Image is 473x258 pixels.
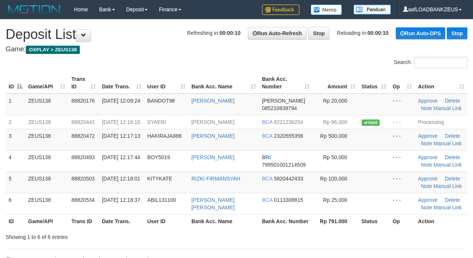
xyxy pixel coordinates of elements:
[337,30,389,36] span: Reloading in:
[323,197,347,203] span: Rp 25,000
[421,162,432,168] a: Note
[26,46,80,54] span: OXPLAY > ZEUS138
[274,119,303,125] span: Copy 8221236254 to clipboard
[262,98,305,104] span: [PERSON_NAME]
[147,176,172,182] span: KITYKATE
[25,150,68,172] td: ZEUS138
[189,72,259,94] th: Bank Acc. Name: activate to sort column ascending
[99,214,144,228] th: Date Trans.
[274,176,303,182] span: Copy 5820442433 to clipboard
[71,119,94,125] span: 88820443
[6,72,25,94] th: ID: activate to sort column descending
[262,133,272,139] span: BCA
[25,72,68,94] th: Game/API: activate to sort column ascending
[71,154,94,160] span: 88820493
[362,119,380,126] span: Valid transaction
[6,172,25,193] td: 5
[396,27,445,39] a: Run Auto-DPS
[99,72,144,94] th: Date Trans.: activate to sort column ascending
[313,214,359,228] th: Rp 791.000
[418,154,437,160] a: Approve
[144,214,189,228] th: User ID
[192,154,235,160] a: [PERSON_NAME]
[68,214,99,228] th: Trans ID
[189,214,259,228] th: Bank Acc. Name
[6,193,25,214] td: 6
[68,72,99,94] th: Trans ID: activate to sort column ascending
[248,27,307,40] a: Run Auto-Refresh
[389,129,415,150] td: - - -
[147,154,170,160] span: BOY5019
[262,105,297,111] span: Copy 085210839794 to clipboard
[320,176,347,182] span: Rp 100,000
[144,72,189,94] th: User ID: activate to sort column ascending
[102,133,140,139] span: [DATE] 12:17:13
[421,204,432,210] a: Note
[434,105,462,111] a: Manual Link
[6,46,467,53] h4: Game:
[192,133,235,139] a: [PERSON_NAME]
[434,140,462,146] a: Manual Link
[262,4,299,15] img: Feedback.jpg
[274,197,303,203] span: Copy 0113308815 to clipboard
[308,27,329,40] a: Stop
[389,72,415,94] th: Op: activate to sort column ascending
[353,4,391,15] img: panduan.png
[421,105,432,111] a: Note
[6,214,25,228] th: ID
[434,162,462,168] a: Manual Link
[262,119,272,125] span: BCA
[389,193,415,214] td: - - -
[187,30,240,36] span: Refreshing in:
[445,176,460,182] a: Delete
[71,197,94,203] span: 88820534
[415,214,467,228] th: Action
[414,57,467,68] input: Search:
[25,94,68,115] td: ZEUS138
[323,119,347,125] span: Rp 96,000
[421,140,432,146] a: Note
[434,204,462,210] a: Manual Link
[262,162,306,168] span: Copy 799501001214509 to clipboard
[421,183,432,189] a: Note
[25,193,68,214] td: ZEUS138
[262,154,271,160] span: BRI
[359,72,390,94] th: Status: activate to sort column ascending
[147,119,166,125] span: SYAERI
[25,214,68,228] th: Game/API
[6,4,63,15] img: MOTION_logo.png
[102,197,140,203] span: [DATE] 12:18:37
[445,98,460,104] a: Delete
[320,133,347,139] span: Rp 500,000
[102,154,140,160] span: [DATE] 12:17:44
[445,154,460,160] a: Delete
[220,30,241,36] strong: 00:00:10
[71,176,94,182] span: 88820503
[102,176,140,182] span: [DATE] 12:18:01
[259,72,313,94] th: Bank Acc. Number: activate to sort column ascending
[434,183,462,189] a: Manual Link
[192,119,235,125] a: [PERSON_NAME]
[192,197,235,210] a: [PERSON_NAME] [PERSON_NAME]
[368,30,389,36] strong: 00:00:10
[418,197,437,203] a: Approve
[259,214,313,228] th: Bank Acc. Number
[323,154,347,160] span: Rp 50,000
[274,133,303,139] span: Copy 2320555356 to clipboard
[25,115,68,129] td: ZEUS138
[415,72,467,94] th: Action: activate to sort column ascending
[25,172,68,193] td: ZEUS138
[147,197,176,203] span: ABIL131100
[71,98,94,104] span: 88820176
[418,176,437,182] a: Approve
[447,27,467,39] a: Stop
[418,98,437,104] a: Approve
[102,119,140,125] span: [DATE] 12:16:15
[389,115,415,129] td: - - -
[359,214,390,228] th: Status
[311,4,342,15] img: Button%20Memo.svg
[418,133,437,139] a: Approve
[192,98,235,104] a: [PERSON_NAME]
[6,150,25,172] td: 4
[389,94,415,115] td: - - -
